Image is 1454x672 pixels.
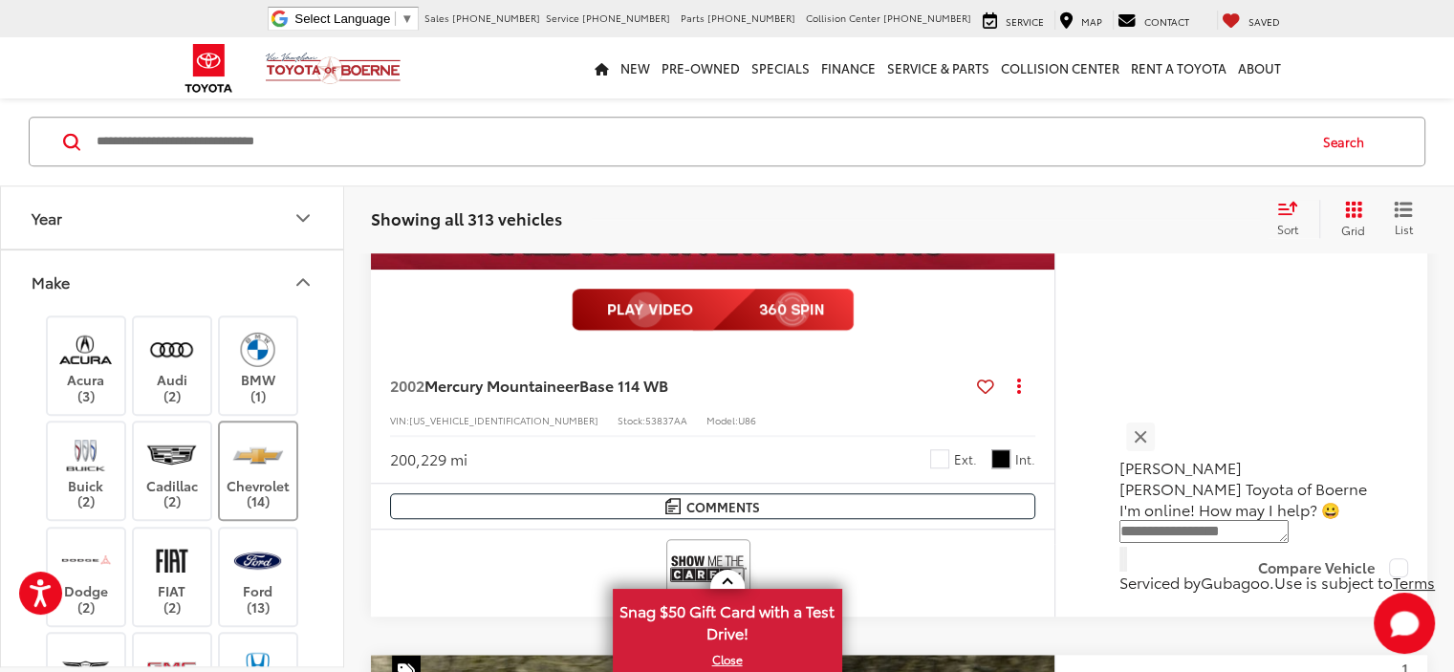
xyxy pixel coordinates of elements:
span: Service [546,11,579,25]
span: 2002 [390,374,424,396]
span: Snag $50 Gift Card with a Test Drive! [615,591,840,649]
span: U86 [738,413,756,427]
span: [PHONE_NUMBER] [707,11,795,25]
a: Home [589,37,615,98]
button: Actions [1002,369,1035,402]
span: [PHONE_NUMBER] [883,11,971,25]
label: BMW (1) [220,327,297,404]
div: Make [292,271,315,293]
div: 200,229 mi [390,448,467,470]
span: [PHONE_NUMBER] [452,11,540,25]
span: Parts [681,11,705,25]
div: Year [292,206,315,229]
a: Rent a Toyota [1125,37,1232,98]
a: About [1232,37,1287,98]
a: Collision Center [995,37,1125,98]
span: Map [1081,14,1102,29]
a: Finance [815,37,881,98]
span: Showing all 313 vehicles [371,207,562,230]
label: Ford (13) [220,538,297,616]
span: ▼ [401,11,413,26]
img: Vic Vaughan Toyota of Boerne in Boerne, TX) [145,432,198,477]
img: Toyota [173,37,245,99]
span: Ext. [954,450,977,468]
span: Mercury Mountaineer [424,374,579,396]
label: FIAT (2) [134,538,211,616]
a: Contact [1113,11,1194,30]
a: Service [978,11,1049,30]
span: List [1394,222,1413,238]
img: View CARFAX report [670,543,747,594]
img: Vic Vaughan Toyota of Boerne in Boerne, TX) [231,538,284,583]
span: Dark Graphite [991,449,1010,468]
button: Search [1305,119,1392,166]
a: Service & Parts: Opens in a new tab [881,37,995,98]
span: Model: [706,413,738,427]
span: Grid [1341,223,1365,239]
label: Chevrolet (14) [220,432,297,509]
span: Stock: [618,413,645,427]
span: Select Language [294,11,390,26]
img: Vic Vaughan Toyota of Boerne in Boerne, TX) [145,327,198,372]
span: Sales [424,11,449,25]
img: Vic Vaughan Toyota of Boerne in Boerne, TX) [231,432,284,477]
img: Comments [665,498,681,514]
button: Select sort value [1268,201,1319,239]
a: My Saved Vehicles [1217,11,1285,30]
img: Vic Vaughan Toyota of Boerne in Boerne, TX) [231,327,284,372]
button: List View [1379,201,1427,239]
div: Year [32,208,62,227]
span: Int. [1015,450,1035,468]
label: Cadillac (2) [134,432,211,509]
span: Contact [1144,14,1189,29]
a: New [615,37,656,98]
span: Base 114 WB [579,374,668,396]
span: 53837AA [645,413,687,427]
svg: Start Chat [1374,593,1435,654]
a: 2002Mercury MountaineerBase 114 WB [390,375,969,396]
button: MakeMake [1,250,345,313]
span: Saved [1248,14,1280,29]
a: Select Language​ [294,11,413,26]
img: Vic Vaughan Toyota of Boerne [265,52,401,85]
span: Collision Center [806,11,880,25]
a: Specials [746,37,815,98]
input: Search by Make, Model, or Keyword [95,119,1305,165]
span: Oxford White Clearcoat/Mineral Gray Metallic [930,449,949,468]
div: Make [32,272,70,291]
img: Vic Vaughan Toyota of Boerne in Boerne, TX) [59,432,112,477]
label: Buick (2) [48,432,125,509]
button: Comments [390,493,1035,519]
span: [US_VEHICLE_IDENTIFICATION_NUMBER] [409,413,598,427]
img: full motion video [572,289,854,331]
span: [PHONE_NUMBER] [582,11,670,25]
label: Dodge (2) [48,538,125,616]
img: Vic Vaughan Toyota of Boerne in Boerne, TX) [59,538,112,583]
img: Vic Vaughan Toyota of Boerne in Boerne, TX) [59,327,112,372]
a: Map [1054,11,1107,30]
span: VIN: [390,413,409,427]
span: ​ [395,11,396,26]
label: Acura (3) [48,327,125,404]
button: YearYear [1,186,345,249]
label: Compare Vehicle [1258,558,1408,577]
label: Audi (2) [134,327,211,404]
button: Grid View [1319,201,1379,239]
button: Toggle Chat Window [1374,593,1435,654]
img: Vic Vaughan Toyota of Boerne in Boerne, TX) [145,538,198,583]
a: Pre-Owned [656,37,746,98]
span: dropdown dots [1016,378,1020,393]
span: Comments [685,498,759,516]
span: Sort [1277,222,1298,238]
span: Service [1006,14,1044,29]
